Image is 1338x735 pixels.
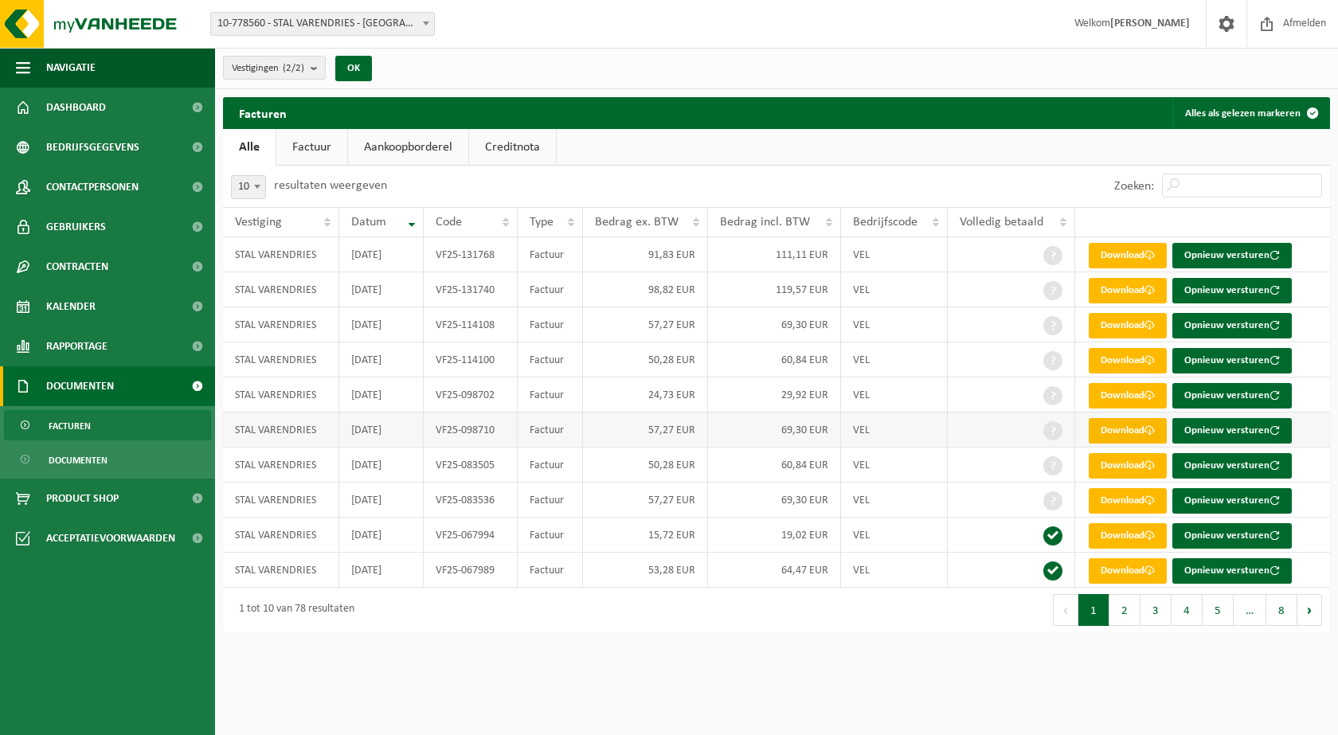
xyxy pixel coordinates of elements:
[1172,278,1292,303] button: Opnieuw versturen
[708,342,840,377] td: 60,84 EUR
[1089,278,1167,303] a: Download
[46,207,106,247] span: Gebruikers
[518,412,583,448] td: Factuur
[211,13,434,35] span: 10-778560 - STAL VARENDRIES - DRONGEN
[46,88,106,127] span: Dashboard
[348,129,468,166] a: Aankoopborderel
[583,272,709,307] td: 98,82 EUR
[841,342,948,377] td: VEL
[708,272,840,307] td: 119,57 EUR
[339,553,424,588] td: [DATE]
[841,307,948,342] td: VEL
[339,272,424,307] td: [DATE]
[339,307,424,342] td: [DATE]
[1172,348,1292,373] button: Opnieuw versturen
[1089,313,1167,338] a: Download
[1089,418,1167,444] a: Download
[595,216,679,229] span: Bedrag ex. BTW
[583,237,709,272] td: 91,83 EUR
[1089,348,1167,373] a: Download
[1234,594,1266,626] span: …
[351,216,386,229] span: Datum
[708,483,840,518] td: 69,30 EUR
[4,444,211,475] a: Documenten
[841,483,948,518] td: VEL
[583,342,709,377] td: 50,28 EUR
[424,412,518,448] td: VF25-098710
[518,553,583,588] td: Factuur
[46,287,96,326] span: Kalender
[708,307,840,342] td: 69,30 EUR
[210,12,435,36] span: 10-778560 - STAL VARENDRIES - DRONGEN
[46,127,139,167] span: Bedrijfsgegevens
[339,412,424,448] td: [DATE]
[583,483,709,518] td: 57,27 EUR
[339,237,424,272] td: [DATE]
[223,377,339,412] td: STAL VARENDRIES
[424,518,518,553] td: VF25-067994
[583,377,709,412] td: 24,73 EUR
[1089,383,1167,409] a: Download
[283,63,304,73] count: (2/2)
[424,448,518,483] td: VF25-083505
[424,237,518,272] td: VF25-131768
[583,448,709,483] td: 50,28 EUR
[583,412,709,448] td: 57,27 EUR
[708,412,840,448] td: 69,30 EUR
[1172,97,1328,129] button: Alles als gelezen markeren
[708,237,840,272] td: 111,11 EUR
[518,342,583,377] td: Factuur
[1172,488,1292,514] button: Opnieuw versturen
[518,483,583,518] td: Factuur
[1110,18,1190,29] strong: [PERSON_NAME]
[841,448,948,483] td: VEL
[708,553,840,588] td: 64,47 EUR
[231,596,354,624] div: 1 tot 10 van 78 resultaten
[276,129,347,166] a: Factuur
[339,377,424,412] td: [DATE]
[223,129,276,166] a: Alle
[720,216,810,229] span: Bedrag incl. BTW
[1114,180,1154,193] label: Zoeken:
[46,479,119,518] span: Product Shop
[231,175,266,199] span: 10
[1297,594,1322,626] button: Next
[530,216,554,229] span: Type
[46,518,175,558] span: Acceptatievoorwaarden
[583,307,709,342] td: 57,27 EUR
[46,366,114,406] span: Documenten
[1053,594,1078,626] button: Previous
[49,445,108,475] span: Documenten
[1089,523,1167,549] a: Download
[469,129,556,166] a: Creditnota
[223,342,339,377] td: STAL VARENDRIES
[339,342,424,377] td: [DATE]
[223,553,339,588] td: STAL VARENDRIES
[424,342,518,377] td: VF25-114100
[1172,558,1292,584] button: Opnieuw versturen
[274,179,387,192] label: resultaten weergeven
[1172,453,1292,479] button: Opnieuw versturen
[841,272,948,307] td: VEL
[841,412,948,448] td: VEL
[424,307,518,342] td: VF25-114108
[424,483,518,518] td: VF25-083536
[1172,523,1292,549] button: Opnieuw versturen
[1172,313,1292,338] button: Opnieuw versturen
[436,216,462,229] span: Code
[518,237,583,272] td: Factuur
[1089,558,1167,584] a: Download
[841,377,948,412] td: VEL
[1078,594,1109,626] button: 1
[223,97,303,128] h2: Facturen
[1172,383,1292,409] button: Opnieuw versturen
[424,553,518,588] td: VF25-067989
[223,56,326,80] button: Vestigingen(2/2)
[708,377,840,412] td: 29,92 EUR
[960,216,1043,229] span: Volledig betaald
[518,377,583,412] td: Factuur
[223,237,339,272] td: STAL VARENDRIES
[583,518,709,553] td: 15,72 EUR
[583,553,709,588] td: 53,28 EUR
[223,307,339,342] td: STAL VARENDRIES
